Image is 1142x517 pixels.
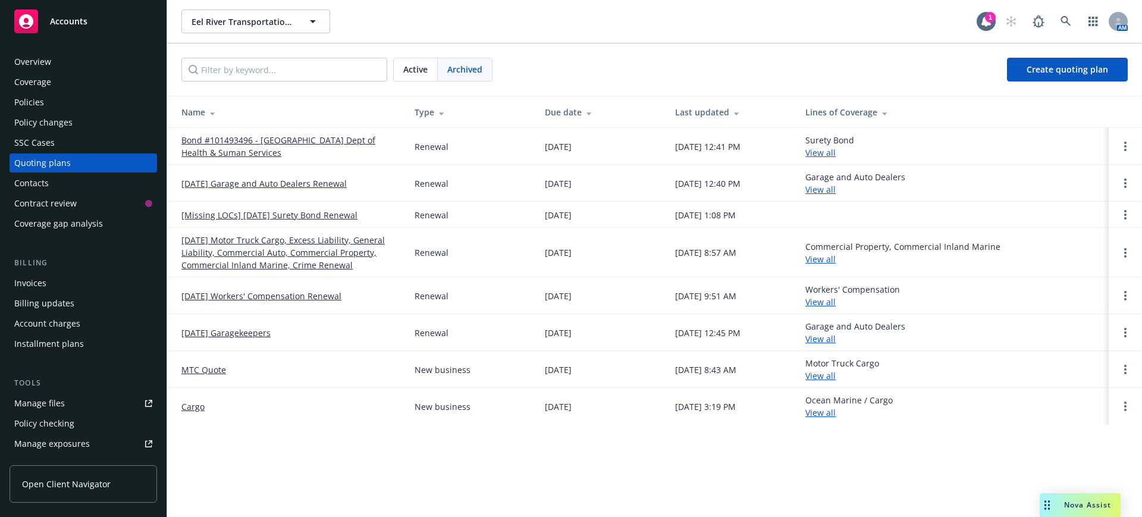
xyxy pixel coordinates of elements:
div: Renewal [415,327,448,339]
span: Create quoting plan [1027,64,1108,75]
div: Tools [10,377,157,389]
a: Overview [10,52,157,71]
a: [DATE] Workers' Compensation Renewal [181,290,341,302]
div: Renewal [415,140,448,153]
a: SSC Cases [10,133,157,152]
a: Accounts [10,5,157,38]
div: Coverage [14,73,51,92]
div: Manage files [14,394,65,413]
div: [DATE] 3:19 PM [675,400,736,413]
div: Ocean Marine / Cargo [805,394,893,419]
div: [DATE] [545,327,572,339]
a: View all [805,184,836,195]
div: Last updated [675,106,786,118]
div: Billing updates [14,294,74,313]
a: Open options [1118,208,1132,222]
div: Commercial Property, Commercial Inland Marine [805,240,1000,265]
div: Motor Truck Cargo [805,357,879,382]
div: Contacts [14,174,49,193]
a: MTC Quote [181,364,226,376]
a: Coverage gap analysis [10,214,157,233]
div: New business [415,400,470,413]
a: View all [805,253,836,265]
div: Invoices [14,274,46,293]
div: [DATE] 12:40 PM [675,177,741,190]
div: Contract review [14,194,77,213]
div: Renewal [415,290,448,302]
div: Account charges [14,314,80,333]
button: Eel River Transportation and Salvage, Inc. [181,10,330,33]
div: SSC Cases [14,133,55,152]
a: [DATE] Motor Truck Cargo, Excess Liability, General Liability, Commercial Auto, Commercial Proper... [181,234,396,271]
a: Bond #101493496 - [GEOGRAPHIC_DATA] Dept of Health & Suman Services [181,134,396,159]
a: Policies [10,93,157,112]
div: [DATE] 12:45 PM [675,327,741,339]
div: Garage and Auto Dealers [805,320,905,345]
a: View all [805,296,836,308]
div: 1 [985,12,996,23]
a: Coverage [10,73,157,92]
a: Open options [1118,399,1132,413]
a: [Missing LOCs] [DATE] Surety Bond Renewal [181,209,357,221]
div: Due date [545,106,656,118]
span: Nova Assist [1064,500,1111,510]
a: Create quoting plan [1007,58,1128,82]
a: View all [805,147,836,158]
a: Manage files [10,394,157,413]
a: Switch app [1081,10,1105,33]
div: [DATE] 8:43 AM [675,364,736,376]
div: [DATE] [545,140,572,153]
div: Name [181,106,396,118]
div: [DATE] [545,364,572,376]
a: Open options [1118,246,1132,260]
a: Start snowing [999,10,1023,33]
div: [DATE] 8:57 AM [675,246,736,259]
a: Open options [1118,325,1132,340]
div: Policy changes [14,113,73,132]
div: [DATE] [545,290,572,302]
button: Nova Assist [1040,493,1121,517]
div: Drag to move [1040,493,1055,517]
div: [DATE] [545,400,572,413]
div: Policy checking [14,414,74,433]
a: Invoices [10,274,157,293]
div: Garage and Auto Dealers [805,171,905,196]
div: [DATE] 12:41 PM [675,140,741,153]
a: Installment plans [10,334,157,353]
div: Surety Bond [805,134,854,159]
a: Policy changes [10,113,157,132]
span: Archived [447,63,482,76]
a: Account charges [10,314,157,333]
a: Report a Bug [1027,10,1050,33]
div: [DATE] 1:08 PM [675,209,736,221]
div: Lines of Coverage [805,106,1099,118]
div: Quoting plans [14,153,71,173]
div: Renewal [415,209,448,221]
a: Billing updates [10,294,157,313]
a: Open options [1118,176,1132,190]
div: New business [415,364,470,376]
a: Contacts [10,174,157,193]
span: Accounts [50,17,87,26]
div: Manage exposures [14,434,90,453]
div: Installment plans [14,334,84,353]
div: [DATE] [545,209,572,221]
span: Active [403,63,428,76]
span: Open Client Navigator [22,478,111,490]
div: [DATE] [545,177,572,190]
a: [DATE] Garage and Auto Dealers Renewal [181,177,347,190]
a: [DATE] Garagekeepers [181,327,271,339]
a: View all [805,370,836,381]
div: Renewal [415,177,448,190]
a: Contract review [10,194,157,213]
a: Open options [1118,139,1132,153]
a: Manage exposures [10,434,157,453]
a: Cargo [181,400,205,413]
div: Policies [14,93,44,112]
a: Policy checking [10,414,157,433]
span: Eel River Transportation and Salvage, Inc. [192,15,294,28]
div: Workers' Compensation [805,283,900,308]
a: Open options [1118,362,1132,377]
div: Overview [14,52,51,71]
